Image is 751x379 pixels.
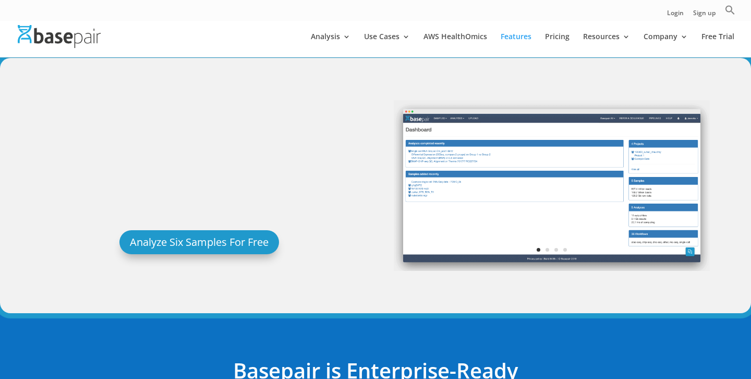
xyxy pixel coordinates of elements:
[311,33,350,57] a: Analysis
[545,33,570,57] a: Pricing
[394,100,710,271] img: screely-1570826147681.png
[364,33,410,57] a: Use Cases
[501,33,531,57] a: Features
[701,33,734,57] a: Free Trial
[693,10,716,21] a: Sign up
[18,25,101,48] img: Basepair
[725,5,735,21] a: Search Icon Link
[423,33,487,57] a: AWS HealthOmics
[546,248,549,252] a: 2
[725,5,735,15] svg: Search
[119,230,279,254] a: Analyze Six Samples For Free
[583,33,630,57] a: Resources
[563,248,567,252] a: 4
[667,10,684,21] a: Login
[537,248,540,252] a: 1
[644,33,688,57] a: Company
[554,248,558,252] a: 3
